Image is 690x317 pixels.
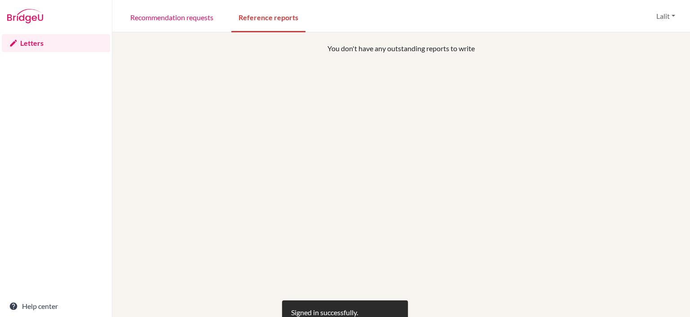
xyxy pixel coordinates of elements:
img: Bridge-U [7,9,43,23]
a: Help center [2,297,110,315]
p: You don't have any outstanding reports to write [176,43,626,54]
a: Reference reports [231,1,305,32]
button: Lalit [652,8,679,25]
a: Recommendation requests [123,1,221,32]
a: Letters [2,34,110,52]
